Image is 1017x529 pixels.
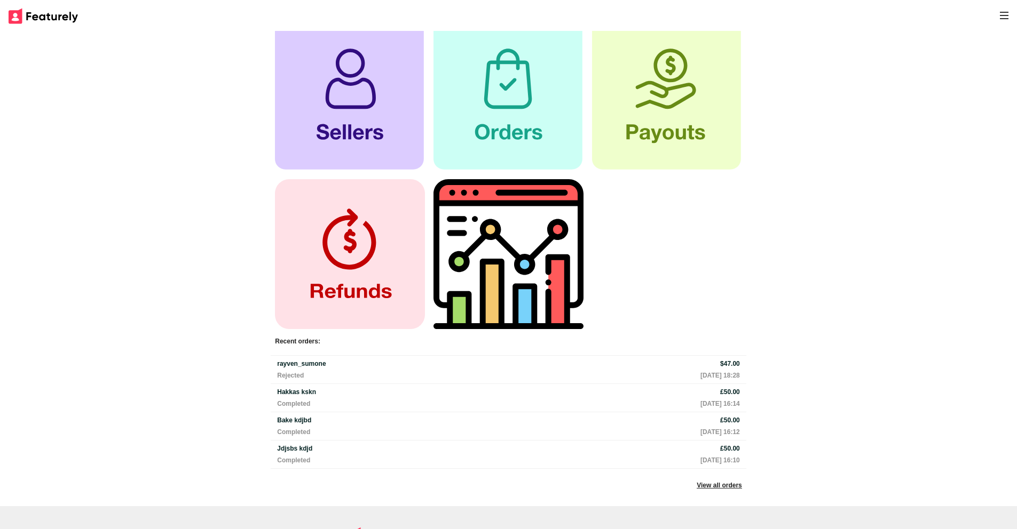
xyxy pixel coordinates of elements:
th: Completed [271,452,528,469]
th: [DATE] 16:14 [528,396,746,412]
div: Recent orders: [275,338,742,345]
th: rayven_sumone [271,355,528,367]
th: Completed [271,424,528,440]
th: Completed [271,396,528,412]
th: Jdjsbs kdjd [271,440,528,452]
th: [DATE] 18:28 [528,367,746,384]
th: £50.00 [528,412,746,424]
th: $47.00 [528,355,746,367]
th: Bake kdjbd [271,412,528,424]
a: View all orders [697,482,742,489]
th: £50.00 [528,440,746,452]
th: £50.00 [528,383,746,396]
th: [DATE] 16:12 [528,424,746,440]
th: [DATE] 16:10 [528,452,746,469]
th: Hakkas kskn [271,383,528,396]
th: Rejected [271,367,528,384]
